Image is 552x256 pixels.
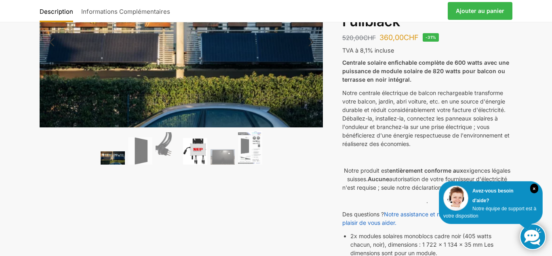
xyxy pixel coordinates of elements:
[342,47,394,54] font: TVA à 8,1% incluse
[344,167,389,174] font: Notre produit est
[456,7,504,14] font: Ajouter au panier
[472,188,514,203] font: Avez-vous besoin d'aide?
[448,2,512,20] a: Ajouter au panier
[368,176,389,182] font: Aucune
[342,211,384,218] font: Des questions ?
[40,8,73,15] font: Description
[389,167,463,174] font: entièrement conforme aux
[426,35,436,40] font: -31%
[533,186,535,192] font: ×
[342,59,509,83] font: Centrale solaire enfichable complète de 600 watts avec une puissance de module solaire de 820 wat...
[347,167,510,182] font: exigences légales suisses.
[156,132,180,165] img: Câble de connexion - 3 mètres_Prise suisse
[426,197,428,204] font: .
[342,34,363,42] font: 520,00
[443,206,536,219] font: Notre équipe de support est à votre disposition
[379,33,404,42] font: 360,00
[183,138,207,165] img: NEP 800 modulable à 600 watts
[77,1,174,21] a: Informations Complémentaires
[342,89,510,147] font: Notre centrale électrique de balcon rechargeable transforme votre balcon, jardin, abri voiture, e...
[81,8,170,15] font: Informations Complémentaires
[530,184,538,193] i: Fermer
[443,186,468,211] img: Service client
[40,1,77,21] a: Description
[404,33,419,42] font: CHF
[342,211,497,226] a: Notre assistance et notre FAQ se feront un plaisir de vous aider.
[342,176,512,191] font: autorisation de votre fournisseur d'électricité n'est requise ; seule notre déclaration de confor...
[238,131,262,165] img: Centrale électrique de balcon 600/810 watts Fullblack – Image 6
[363,34,376,42] font: CHF
[211,149,235,165] img: Centrale électrique de balcon 600/810 watts Fullblack – Image 5
[101,151,125,165] img: 2 centrales électriques de balcon
[128,137,152,165] img: TommaTech avant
